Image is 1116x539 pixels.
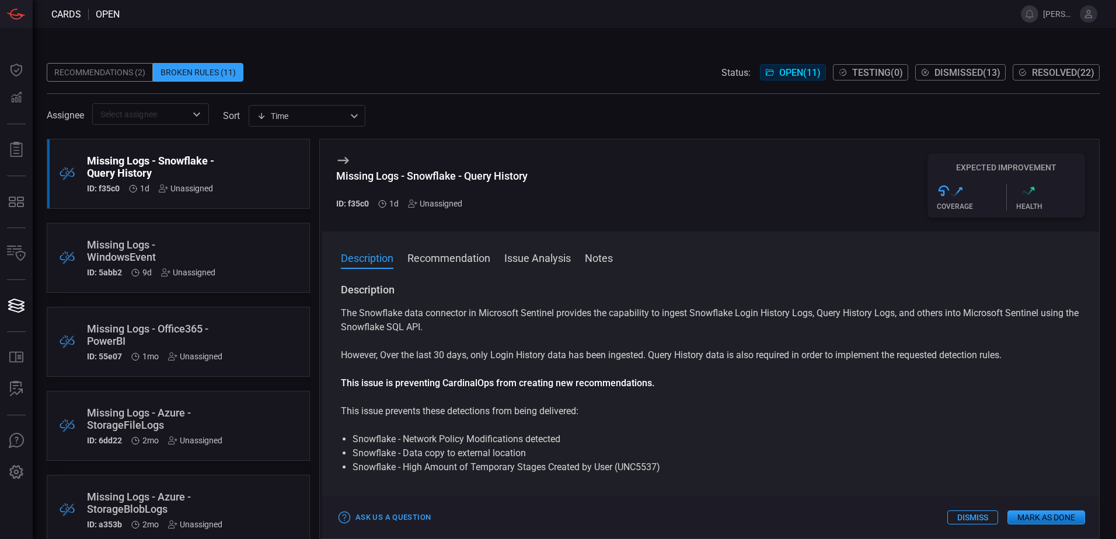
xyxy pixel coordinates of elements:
button: Recommendation [407,250,490,264]
span: Jul 29, 2025 2:13 AM [142,352,159,361]
button: Open(11) [760,64,826,80]
span: open [96,9,120,20]
div: Recommendations (2) [47,63,153,82]
button: Reports [2,136,30,164]
span: [PERSON_NAME].[PERSON_NAME] [1043,9,1075,19]
span: Jul 01, 2025 3:44 AM [142,436,159,445]
span: Sep 02, 2025 7:36 AM [140,184,149,193]
p: The Snowflake data connector in Microsoft Sentinel provides the capability to ingest Snowflake Lo... [341,306,1080,334]
h5: ID: 55e07 [87,352,122,361]
div: Missing Logs - Snowflake - Query History [87,155,225,179]
h5: ID: 5abb2 [87,268,122,277]
h3: Description [341,283,1080,297]
div: Health [1016,202,1086,211]
div: Unassigned [168,436,222,445]
span: Cards [51,9,81,20]
button: Resolved(22) [1013,64,1100,80]
h5: ID: a353b [87,520,122,529]
div: Time [257,110,347,122]
button: Open [189,106,205,123]
p: However, Over the last 30 days, only Login History data has been ingested. Query History data is ... [341,348,1080,362]
li: Snowflake - High Amount of Temporary Stages Created by User (UNC5537) [353,460,1069,474]
label: sort [223,110,240,121]
button: Dismissed(13) [915,64,1006,80]
button: Preferences [2,459,30,487]
span: Status: [721,67,751,78]
button: Dismiss [947,510,998,524]
span: Jul 01, 2025 3:44 AM [142,520,159,529]
span: Open ( 11 ) [779,67,821,78]
span: Testing ( 0 ) [852,67,903,78]
div: Missing Logs - Snowflake - Query History [336,170,528,182]
span: Sep 02, 2025 7:36 AM [389,199,399,208]
h5: Expected Improvement [927,163,1085,172]
button: Ask Us A Question [2,427,30,455]
button: Detections [2,84,30,112]
div: Unassigned [159,184,213,193]
button: MITRE - Detection Posture [2,188,30,216]
h5: ID: 6dd22 [87,436,122,445]
p: This issue prevents these detections from being delivered: [341,404,1080,418]
button: Ask Us a Question [336,509,434,527]
div: Missing Logs - WindowsEvent [87,239,225,263]
div: Coverage [937,202,1006,211]
input: Select assignee [96,107,186,121]
li: Snowflake - Network Policy Modifications detected [353,432,1069,446]
button: Testing(0) [833,64,908,80]
button: Inventory [2,240,30,268]
button: Notes [585,250,613,264]
div: Unassigned [168,520,222,529]
h5: ID: f35c0 [87,184,120,193]
div: Missing Logs - Azure - StorageFileLogs [87,407,225,431]
div: Unassigned [168,352,222,361]
div: Broken Rules (11) [153,63,243,82]
button: Description [341,250,393,264]
button: Cards [2,292,30,320]
div: Missing Logs - Azure - StorageBlobLogs [87,491,225,515]
span: Dismissed ( 13 ) [934,67,1000,78]
div: Unassigned [161,268,215,277]
h5: ID: f35c0 [336,199,369,208]
button: ALERT ANALYSIS [2,375,30,403]
button: Rule Catalog [2,344,30,372]
span: Aug 25, 2025 3:45 AM [142,268,152,277]
button: Issue Analysis [504,250,571,264]
div: Missing Logs - Office365 - PowerBI [87,323,225,347]
strong: This issue is preventing CardinalOps from creating new recommendations. [341,377,654,388]
button: Dashboard [2,56,30,84]
span: Resolved ( 22 ) [1032,67,1094,78]
button: Mark as Done [1007,510,1085,524]
div: Unassigned [408,199,462,208]
span: Assignee [47,110,84,121]
li: Snowflake - Data copy to external location [353,446,1069,460]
